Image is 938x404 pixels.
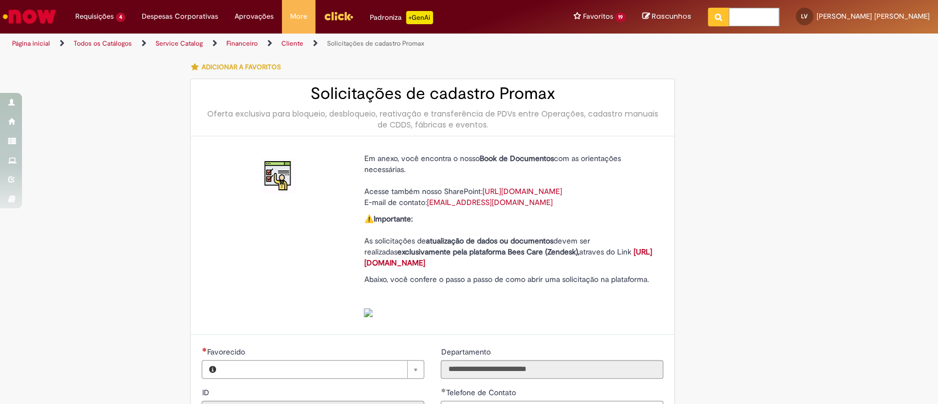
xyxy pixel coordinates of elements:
[479,153,553,163] strong: Book de Documentos
[441,346,492,357] label: Somente leitura - Departamento
[441,360,663,379] input: Departamento
[426,197,552,207] a: [EMAIL_ADDRESS][DOMAIN_NAME]
[156,39,203,48] a: Service Catalog
[364,213,655,268] p: ⚠️ As solicitações de devem ser realizadas atraves do Link
[441,347,492,357] span: Somente leitura - Departamento
[116,13,125,22] span: 4
[364,308,373,317] img: sys_attachment.do
[708,8,729,26] button: Pesquisar
[446,388,518,397] span: Telefone de Contato
[202,85,663,103] h2: Solicitações de cadastro Promax
[397,247,579,257] strong: exclusivamente pela plataforma Bees Care (Zendesk),
[373,214,412,224] strong: Importante:
[190,56,286,79] button: Adicionar a Favoritos
[222,361,424,378] a: Limpar campo Favorecido
[75,11,114,22] span: Requisições
[582,11,613,22] span: Favoritos
[202,388,211,397] span: Somente leitura - ID
[327,39,424,48] a: Solicitações de cadastro Promax
[226,39,258,48] a: Financeiro
[202,347,207,352] span: Necessários
[364,247,652,268] a: [URL][DOMAIN_NAME]
[261,158,296,193] img: Solicitações de cadastro Promax
[142,11,218,22] span: Despesas Corporativas
[652,11,691,21] span: Rascunhos
[425,236,553,246] strong: atualização de dados ou documentos
[202,108,663,130] div: Oferta exclusiva para bloqueio, desbloqueio, reativação e transferência de PDVs entre Operações, ...
[235,11,274,22] span: Aprovações
[615,13,626,22] span: 19
[364,274,655,318] p: Abaixo, você confere o passo a passo de como abrir uma solicitação na plataforma.
[441,388,446,392] span: Obrigatório Preenchido
[202,361,222,378] button: Favorecido, Visualizar este registro
[482,186,562,196] a: [URL][DOMAIN_NAME]
[406,11,433,24] p: +GenAi
[74,39,132,48] a: Todos os Catálogos
[370,11,433,24] div: Padroniza
[207,347,247,357] span: Necessários - Favorecido
[201,63,280,71] span: Adicionar a Favoritos
[642,12,691,22] a: Rascunhos
[281,39,303,48] a: Cliente
[1,5,58,27] img: ServiceNow
[12,39,50,48] a: Página inicial
[817,12,930,21] span: [PERSON_NAME] [PERSON_NAME]
[364,153,655,208] p: Em anexo, você encontra o nosso com as orientações necessárias. Acesse também nosso SharePoint: E...
[290,11,307,22] span: More
[202,387,211,398] label: Somente leitura - ID
[801,13,808,20] span: LV
[8,34,617,54] ul: Trilhas de página
[324,8,353,24] img: click_logo_yellow_360x200.png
